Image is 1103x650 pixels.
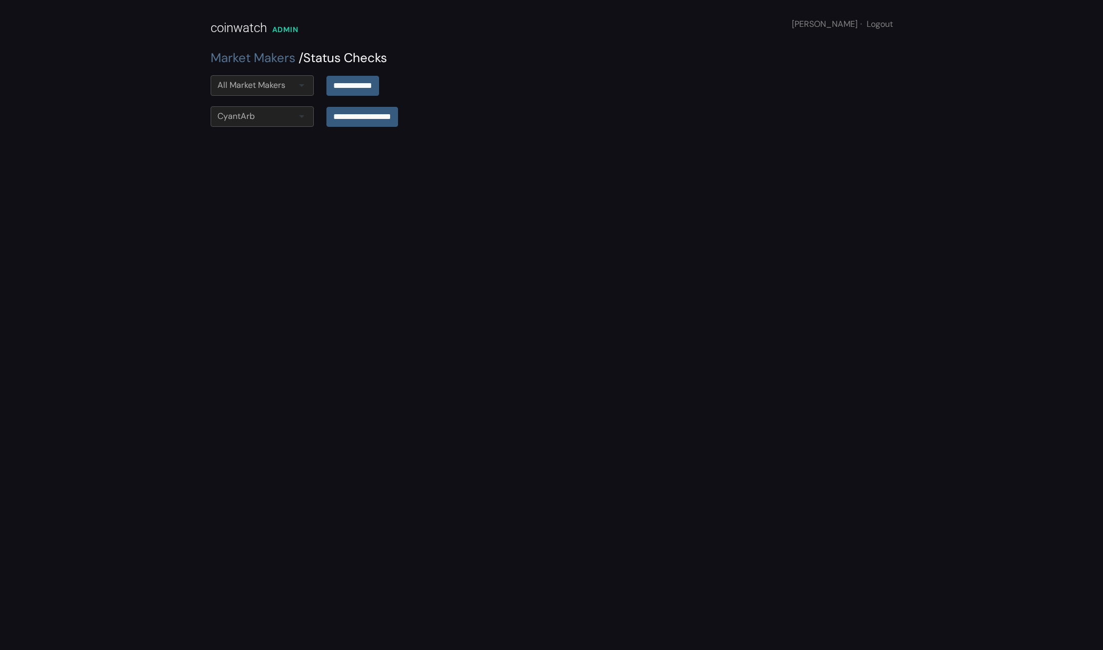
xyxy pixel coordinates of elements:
[217,79,285,92] div: All Market Makers
[272,24,299,35] div: ADMIN
[211,18,267,37] div: coinwatch
[217,110,255,123] div: CyantArb
[211,49,295,66] a: Market Makers
[211,48,893,67] div: Status Checks
[792,18,893,31] div: [PERSON_NAME]
[867,18,893,29] a: Logout
[860,18,862,29] span: ·
[299,49,303,66] span: /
